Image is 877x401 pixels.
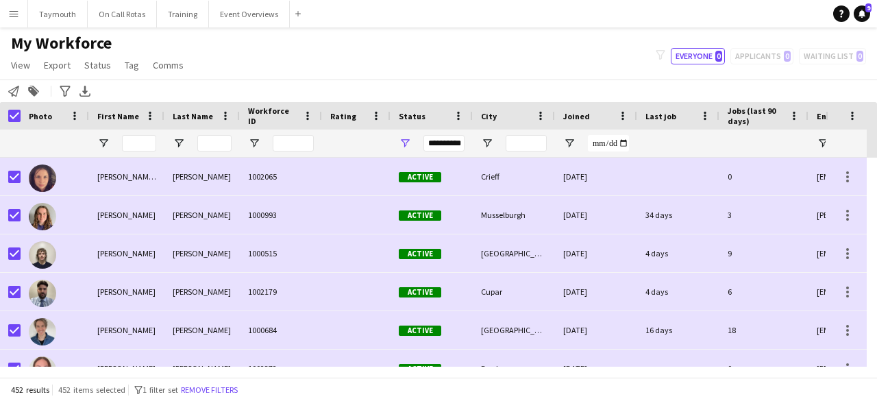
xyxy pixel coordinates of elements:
[29,241,56,269] img: Adam McAree
[555,234,637,272] div: [DATE]
[719,158,808,195] div: 0
[506,135,547,151] input: City Filter Input
[555,273,637,311] div: [DATE]
[719,350,808,387] div: 0
[555,350,637,387] div: [DATE]
[153,59,184,71] span: Comms
[330,111,356,121] span: Rating
[125,59,139,71] span: Tag
[122,135,156,151] input: First Name Filter Input
[178,382,240,398] button: Remove filters
[399,364,441,374] span: Active
[97,137,110,149] button: Open Filter Menu
[89,273,164,311] div: [PERSON_NAME]
[89,350,164,387] div: [PERSON_NAME]
[164,196,240,234] div: [PERSON_NAME]
[173,137,185,149] button: Open Filter Menu
[79,56,116,74] a: Status
[719,311,808,349] div: 18
[240,196,322,234] div: 1000993
[58,385,125,395] span: 452 items selected
[719,273,808,311] div: 6
[209,1,290,27] button: Event Overviews
[719,234,808,272] div: 9
[164,234,240,272] div: [PERSON_NAME]
[481,111,497,121] span: City
[473,273,555,311] div: Cupar
[588,135,629,151] input: Joined Filter Input
[399,172,441,182] span: Active
[5,56,36,74] a: View
[399,326,441,336] span: Active
[240,311,322,349] div: 1000684
[399,210,441,221] span: Active
[25,83,42,99] app-action-btn: Add to tag
[164,350,240,387] div: [PERSON_NAME]
[29,318,56,345] img: Aidan McIvor
[29,203,56,230] img: Abigail Woodcock
[44,59,71,71] span: Export
[473,196,555,234] div: Musselburgh
[473,158,555,195] div: Crieff
[164,273,240,311] div: [PERSON_NAME]
[399,249,441,259] span: Active
[240,158,322,195] div: 1002065
[240,234,322,272] div: 1000515
[637,234,719,272] div: 4 days
[5,83,22,99] app-action-btn: Notify workforce
[817,111,839,121] span: Email
[473,350,555,387] div: Broxburn
[157,1,209,27] button: Training
[555,196,637,234] div: [DATE]
[164,311,240,349] div: [PERSON_NAME]
[89,311,164,349] div: [PERSON_NAME]
[273,135,314,151] input: Workforce ID Filter Input
[28,1,88,27] button: Taymouth
[147,56,189,74] a: Comms
[29,165,56,192] img: Abigail Stoirm Smith Gerrie
[89,234,164,272] div: [PERSON_NAME]
[728,106,784,126] span: Jobs (last 90 days)
[637,196,719,234] div: 34 days
[473,311,555,349] div: [GEOGRAPHIC_DATA]
[399,111,425,121] span: Status
[399,137,411,149] button: Open Filter Menu
[555,311,637,349] div: [DATE]
[164,158,240,195] div: [PERSON_NAME]
[84,59,111,71] span: Status
[671,48,725,64] button: Everyone0
[197,135,232,151] input: Last Name Filter Input
[89,158,164,195] div: [PERSON_NAME] Stoirm [PERSON_NAME]
[563,137,576,149] button: Open Filter Menu
[399,287,441,297] span: Active
[11,33,112,53] span: My Workforce
[57,83,73,99] app-action-btn: Advanced filters
[143,385,178,395] span: 1 filter set
[248,106,297,126] span: Workforce ID
[88,1,157,27] button: On Call Rotas
[173,111,213,121] span: Last Name
[240,350,322,387] div: 1002372
[248,137,260,149] button: Open Filter Menu
[97,111,139,121] span: First Name
[38,56,76,74] a: Export
[473,234,555,272] div: [GEOGRAPHIC_DATA]
[563,111,590,121] span: Joined
[89,196,164,234] div: [PERSON_NAME]
[29,111,52,121] span: Photo
[11,59,30,71] span: View
[817,137,829,149] button: Open Filter Menu
[637,311,719,349] div: 16 days
[645,111,676,121] span: Last job
[77,83,93,99] app-action-btn: Export XLSX
[29,356,56,384] img: Aimee Freeland
[637,273,719,311] div: 4 days
[481,137,493,149] button: Open Filter Menu
[854,5,870,22] a: 9
[240,273,322,311] div: 1002179
[715,51,722,62] span: 0
[865,3,872,12] span: 9
[555,158,637,195] div: [DATE]
[29,280,56,307] img: Adam Merrick
[119,56,145,74] a: Tag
